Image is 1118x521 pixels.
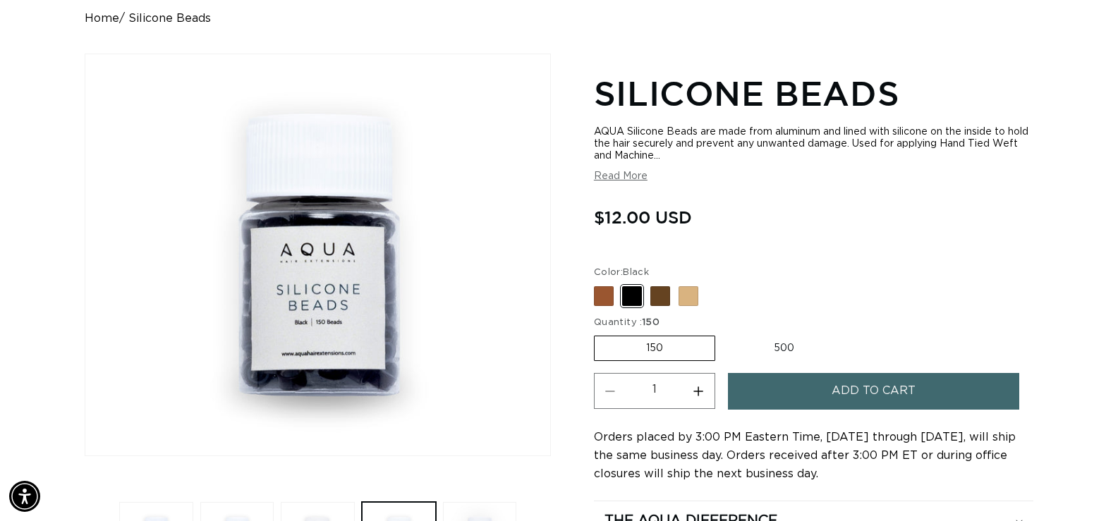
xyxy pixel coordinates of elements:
span: Black [623,268,649,277]
span: $12.00 USD [594,204,692,231]
label: Blonde [679,286,698,306]
legend: Color: [594,266,650,280]
button: Read More [594,171,648,183]
legend: Quantity : [594,316,661,330]
div: AQUA Silicone Beads are made from aluminum and lined with silicone on the inside to hold the hair... [594,126,1033,162]
label: Dark Brown [650,286,670,306]
label: 150 [594,336,715,361]
span: Orders placed by 3:00 PM Eastern Time, [DATE] through [DATE], will ship the same business day. Or... [594,431,1016,479]
button: Add to cart [728,373,1020,409]
label: Brown [594,286,614,306]
span: 150 [643,318,660,327]
nav: breadcrumbs [85,12,1033,25]
div: Accessibility Menu [9,481,40,512]
label: Black [622,286,642,306]
a: Home [85,12,119,25]
label: 500 [722,336,846,360]
span: Silicone Beads [128,12,211,25]
span: Add to cart [832,373,916,409]
h1: Silicone Beads [594,71,1033,115]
